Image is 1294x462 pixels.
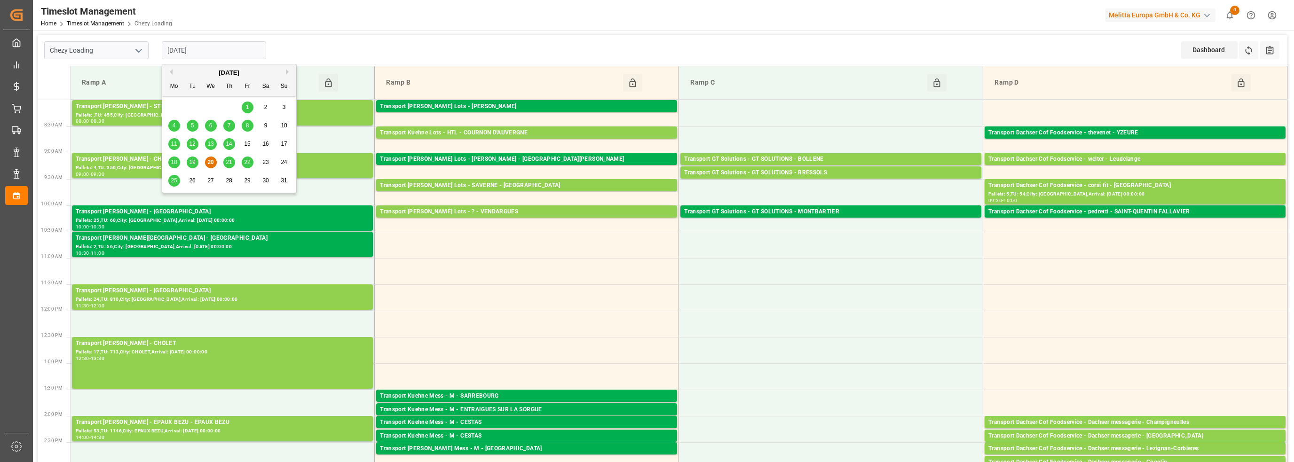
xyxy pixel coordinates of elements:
[380,190,673,198] div: Pallets: 2,TU: ,City: SARREBOURG,Arrival: [DATE] 00:00:00
[223,157,235,168] div: Choose Thursday, August 21st, 2025
[78,74,319,92] div: Ramp A
[242,157,253,168] div: Choose Friday, August 22nd, 2025
[76,339,369,348] div: Transport [PERSON_NAME] - CHOLET
[380,427,673,435] div: Pallets: ,TU: 10,City: CESTAS,Arrival: [DATE] 00:00:00
[380,454,673,462] div: Pallets: ,TU: 36,City: [GEOGRAPHIC_DATA],Arrival: [DATE] 00:00:00
[41,306,63,312] span: 12:00 PM
[281,122,287,129] span: 10
[244,177,250,184] span: 29
[260,138,272,150] div: Choose Saturday, August 16th, 2025
[44,149,63,154] span: 9:00 AM
[187,120,198,132] div: Choose Tuesday, August 5th, 2025
[988,164,1282,172] div: Pallets: 10,TU: ,City: [GEOGRAPHIC_DATA],Arrival: [DATE] 00:00:00
[380,418,673,427] div: Transport Kuehne Mess - M - CESTAS
[76,207,369,217] div: Transport [PERSON_NAME] - [GEOGRAPHIC_DATA]
[76,234,369,243] div: Transport [PERSON_NAME][GEOGRAPHIC_DATA] - [GEOGRAPHIC_DATA]
[89,304,91,308] div: -
[187,175,198,187] div: Choose Tuesday, August 26th, 2025
[988,190,1282,198] div: Pallets: 5,TU: 54,City: [GEOGRAPHIC_DATA],Arrival: [DATE] 00:00:00
[189,177,195,184] span: 26
[76,164,369,172] div: Pallets: 4,TU: 350,City: [GEOGRAPHIC_DATA],Arrival: [DATE] 00:00:00
[988,198,1002,203] div: 09:30
[988,454,1282,462] div: Pallets: 3,TU: ,City: Lezignan-[GEOGRAPHIC_DATA],Arrival: [DATE] 00:00:00
[1181,41,1238,59] div: Dashboard
[91,225,104,229] div: 10:30
[380,181,673,190] div: Transport [PERSON_NAME] Lots - SAVERNE - [GEOGRAPHIC_DATA]
[226,141,232,147] span: 14
[76,356,89,360] div: 12:30
[278,120,290,132] div: Choose Sunday, August 10th, 2025
[281,177,287,184] span: 31
[173,122,176,129] span: 4
[380,392,673,401] div: Transport Kuehne Mess - M - SARREBOURG
[260,175,272,187] div: Choose Saturday, August 30th, 2025
[171,159,177,165] span: 18
[260,81,272,93] div: Sa
[171,141,177,147] span: 11
[41,254,63,259] span: 11:00 AM
[988,217,1282,225] div: Pallets: 1,TU: 38,City: [GEOGRAPHIC_DATA][PERSON_NAME],Arrival: [DATE] 00:00:00
[242,175,253,187] div: Choose Friday, August 29th, 2025
[44,412,63,417] span: 2:00 PM
[988,207,1282,217] div: Transport Dachser Cof Foodservice - pedretti - SAINT-QUENTIN FALLAVIER
[76,251,89,255] div: 10:30
[260,157,272,168] div: Choose Saturday, August 23rd, 2025
[91,172,104,176] div: 09:30
[91,251,104,255] div: 11:00
[684,207,978,217] div: Transport GT Solutions - GT SOLUTIONS - MONTBARTIER
[76,427,369,435] div: Pallets: 53,TU: 1146,City: EPAUX BEZU,Arrival: [DATE] 00:00:00
[76,172,89,176] div: 09:00
[76,217,369,225] div: Pallets: 25,TU: 60,City: [GEOGRAPHIC_DATA],Arrival: [DATE] 00:00:00
[171,177,177,184] span: 25
[91,356,104,360] div: 13:30
[991,74,1231,92] div: Ramp D
[278,175,290,187] div: Choose Sunday, August 31st, 2025
[44,438,63,443] span: 2:30 PM
[44,359,63,364] span: 1:00 PM
[382,74,623,92] div: Ramp B
[76,119,89,123] div: 08:00
[89,356,91,360] div: -
[44,385,63,391] span: 1:30 PM
[1230,6,1239,15] span: 4
[205,157,217,168] div: Choose Wednesday, August 20th, 2025
[207,141,213,147] span: 13
[162,41,266,59] input: DD-MM-YYYY
[76,111,369,119] div: Pallets: ,TU: 455,City: [GEOGRAPHIC_DATA],Arrival: [DATE] 00:00:00
[191,122,194,129] span: 5
[262,159,268,165] span: 23
[44,175,63,180] span: 9:30 AM
[278,102,290,113] div: Choose Sunday, August 3rd, 2025
[205,120,217,132] div: Choose Wednesday, August 6th, 2025
[1003,198,1017,203] div: 10:00
[76,296,369,304] div: Pallets: 24,TU: 810,City: [GEOGRAPHIC_DATA],Arrival: [DATE] 00:00:00
[223,81,235,93] div: Th
[988,431,1282,441] div: Transport Dachser Cof Foodservice - Dachser messagerie - [GEOGRAPHIC_DATA]
[988,427,1282,435] div: Pallets: ,TU: 2,City: [GEOGRAPHIC_DATA],Arrival: [DATE] 00:00:00
[380,155,673,164] div: Transport [PERSON_NAME] Lots - [PERSON_NAME] - [GEOGRAPHIC_DATA][PERSON_NAME]
[76,304,89,308] div: 11:30
[1002,198,1003,203] div: -
[89,251,91,255] div: -
[1105,8,1215,22] div: Melitta Europa GmbH & Co. KG
[91,304,104,308] div: 12:00
[89,435,91,439] div: -
[76,102,369,111] div: Transport [PERSON_NAME] - ST PIERRE DES CORPS - ST PIERRE DES CORPS
[168,120,180,132] div: Choose Monday, August 4th, 2025
[686,74,927,92] div: Ramp C
[380,217,673,225] div: Pallets: 17,TU: 544,City: [GEOGRAPHIC_DATA],Arrival: [DATE] 00:00:00
[89,225,91,229] div: -
[76,225,89,229] div: 10:00
[244,141,250,147] span: 15
[281,141,287,147] span: 17
[281,159,287,165] span: 24
[41,20,56,27] a: Home
[168,157,180,168] div: Choose Monday, August 18th, 2025
[278,81,290,93] div: Su
[988,128,1282,138] div: Transport Dachser Cof Foodservice - thevenet - YZEURE
[168,138,180,150] div: Choose Monday, August 11th, 2025
[91,119,104,123] div: 08:30
[223,120,235,132] div: Choose Thursday, August 7th, 2025
[260,102,272,113] div: Choose Saturday, August 2nd, 2025
[207,159,213,165] span: 20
